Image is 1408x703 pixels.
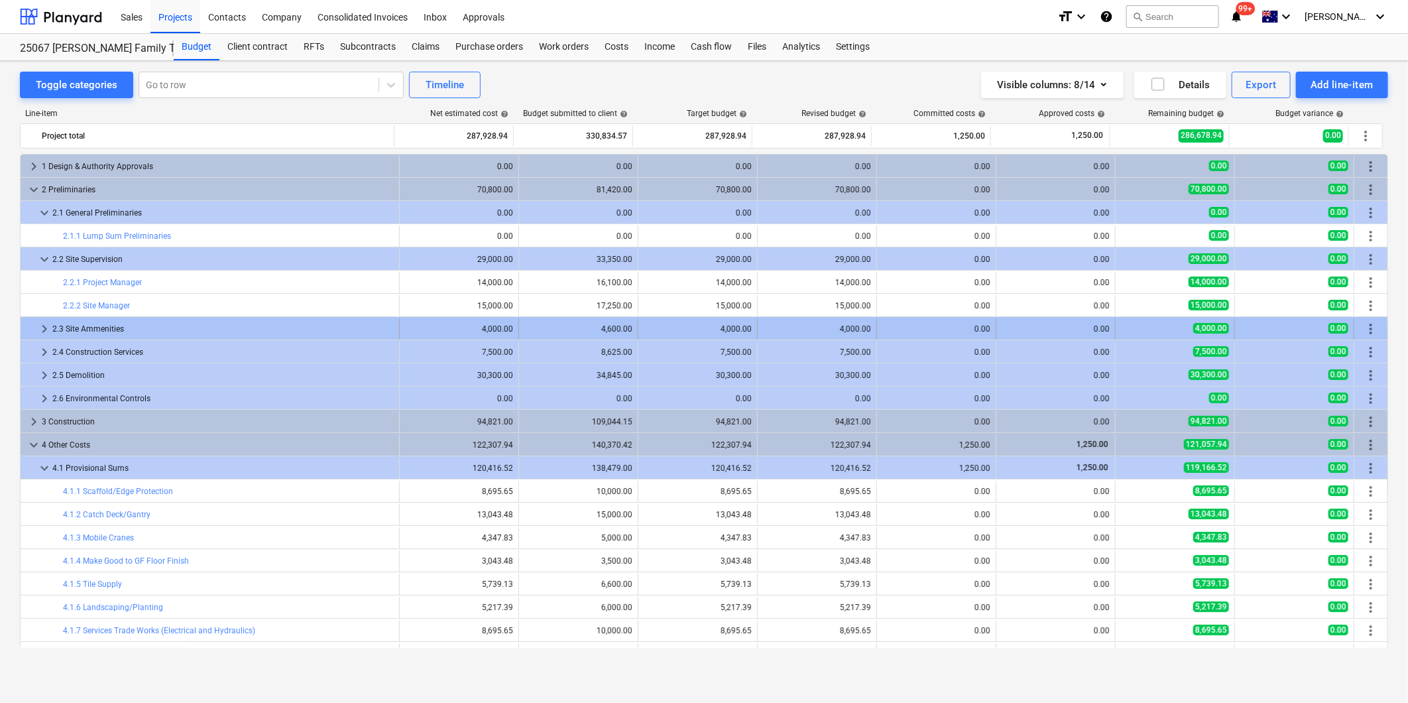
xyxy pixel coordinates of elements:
div: 0.00 [1002,255,1110,264]
span: More actions [1363,553,1379,569]
div: RFTs [296,34,332,60]
div: 4,347.83 [405,533,513,543]
div: 120,416.52 [405,464,513,473]
div: 3,043.48 [405,556,513,566]
div: 5,739.13 [644,580,752,589]
span: keyboard_arrow_right [36,344,52,360]
span: 0.00 [1328,230,1348,241]
div: Claims [404,34,447,60]
button: Timeline [409,72,481,98]
span: 0.00 [1328,346,1348,357]
div: 3,043.48 [644,556,752,566]
div: 0.00 [644,394,752,403]
div: 0.00 [405,162,513,171]
div: 3,500.00 [524,556,632,566]
span: More actions [1363,646,1379,662]
span: help [498,110,508,118]
span: More actions [1363,367,1379,383]
a: 4.1.3 Mobile Cranes [63,533,134,543]
div: Timeline [426,76,464,94]
div: 0.00 [644,208,752,218]
a: Work orders [531,34,597,60]
div: 0.00 [882,371,990,380]
div: 2.6 Environmental Controls [52,388,394,409]
div: 2.4 Construction Services [52,342,394,363]
div: 6,600.00 [524,580,632,589]
span: keyboard_arrow_down [36,251,52,267]
div: 0.00 [882,255,990,264]
button: Toggle categories [20,72,133,98]
div: 0.00 [882,348,990,357]
div: 1,250.00 [882,464,990,473]
span: More actions [1363,437,1379,453]
div: Project total [42,125,388,147]
span: 119,166.52 [1184,462,1229,473]
span: 4,000.00 [1193,323,1229,334]
div: 0.00 [882,417,990,426]
div: 0.00 [1002,162,1110,171]
span: 99+ [1236,2,1256,15]
span: 0.00 [1209,393,1229,403]
a: Subcontracts [332,34,404,60]
div: 34,845.00 [524,371,632,380]
div: 13,043.48 [644,510,752,519]
a: Files [740,34,774,60]
div: 0.00 [1002,533,1110,543]
span: 1,250.00 [1075,440,1110,449]
span: More actions [1363,460,1379,476]
a: 2.2.1 Project Manager [63,278,142,287]
div: Line-item [20,109,395,118]
div: 15,000.00 [763,301,871,310]
div: 2.3 Site Ammenities [52,318,394,340]
div: Export [1246,76,1277,94]
div: 0.00 [1002,580,1110,589]
div: 330,834.57 [519,125,627,147]
span: 0.00 [1328,160,1348,171]
span: 0.00 [1328,578,1348,589]
span: 4,347.83 [1193,532,1229,543]
div: 0.00 [1002,208,1110,218]
div: Income [636,34,683,60]
a: Cash flow [683,34,740,60]
div: 10,000.00 [524,487,632,496]
div: 0.00 [644,162,752,171]
div: 5,000.00 [524,533,632,543]
div: 0.00 [524,208,632,218]
div: 0.00 [1002,185,1110,194]
div: 0.00 [1002,487,1110,496]
div: 4 Other Costs [42,434,394,456]
div: 2.1 General Preliminaries [52,202,394,224]
div: 4,000.00 [763,324,871,334]
span: More actions [1363,275,1379,290]
a: Budget [174,34,219,60]
span: 7,500.00 [1193,346,1229,357]
div: 138,479.00 [524,464,632,473]
div: 0.00 [763,162,871,171]
div: 8,695.65 [405,626,513,635]
span: 15,000.00 [1189,300,1229,310]
div: 8,695.65 [405,487,513,496]
div: 0.00 [1002,603,1110,612]
div: 5,217.39 [405,603,513,612]
span: More actions [1363,391,1379,407]
div: 4,347.83 [763,533,871,543]
div: Details [1150,76,1210,94]
span: 0.00 [1328,207,1348,218]
a: 4.1.4 Make Good to GF Floor Finish [63,556,189,566]
span: 94,821.00 [1189,416,1229,426]
div: 0.00 [1002,510,1110,519]
div: 0.00 [882,231,990,241]
div: 287,928.94 [400,125,508,147]
div: 70,800.00 [405,185,513,194]
i: keyboard_arrow_down [1073,9,1089,25]
a: 4.1.2 Catch Deck/Gantry [63,510,150,519]
div: 0.00 [882,278,990,287]
div: 15,000.00 [405,301,513,310]
a: 4.1.1 Scaffold/Edge Protection [63,487,173,496]
div: 94,821.00 [405,417,513,426]
div: Visible columns : 8/14 [997,76,1108,94]
div: 13,043.48 [405,510,513,519]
